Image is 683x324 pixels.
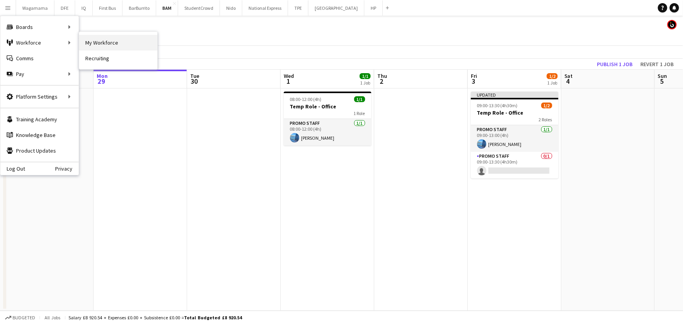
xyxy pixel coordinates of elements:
span: 1/2 [547,73,558,79]
button: HP [364,0,383,16]
span: 1/1 [360,73,371,79]
app-card-role: Promo Staff1/108:00-12:00 (4h)[PERSON_NAME] [284,119,371,146]
span: 29 [96,77,108,86]
app-user-avatar: Tim Bodenham [667,20,677,29]
div: Salary £8 920.54 + Expenses £0.00 + Subsistence £0.00 = [68,315,242,320]
button: [GEOGRAPHIC_DATA] [308,0,364,16]
a: Log Out [0,166,25,172]
app-job-card: Updated09:00-13:30 (4h30m)1/2Temp Role - Office2 RolesPromo Staff1/109:00-13:00 (4h)[PERSON_NAME]... [471,92,559,178]
span: Total Budgeted £8 920.54 [184,315,242,320]
button: BAM [156,0,178,16]
div: Platform Settings [0,89,79,104]
a: Comms [0,50,79,66]
span: 5 [657,77,667,86]
div: 1 Job [547,80,557,86]
button: Wagamama [16,0,54,16]
span: Thu [377,72,387,79]
div: 1 Job [360,80,370,86]
span: Tue [190,72,199,79]
div: Workforce [0,35,79,50]
a: Knowledge Base [0,127,79,143]
span: Sun [658,72,667,79]
app-job-card: 08:00-12:00 (4h)1/1Temp Role - Office1 RolePromo Staff1/108:00-12:00 (4h)[PERSON_NAME] [284,92,371,146]
button: National Express [242,0,288,16]
button: Budgeted [4,313,36,322]
h3: Temp Role - Office [471,109,559,116]
button: Nido [220,0,242,16]
a: Recruiting [79,50,157,66]
a: Training Academy [0,112,79,127]
span: Fri [471,72,477,79]
span: 09:00-13:30 (4h30m) [477,103,518,108]
div: Updated [471,92,559,98]
span: 1/1 [354,96,365,102]
a: Product Updates [0,143,79,158]
span: All jobs [43,315,62,320]
span: 1 Role [354,110,365,116]
span: 1/2 [541,103,552,108]
div: Boards [0,19,79,35]
span: Wed [284,72,294,79]
span: 2 Roles [539,117,552,122]
app-card-role: Promo Staff1/109:00-13:00 (4h)[PERSON_NAME] [471,125,559,152]
span: Mon [97,72,108,79]
span: 08:00-12:00 (4h) [290,96,322,102]
a: My Workforce [79,35,157,50]
button: IQ [75,0,93,16]
span: Budgeted [13,315,35,320]
button: First Bus [93,0,123,16]
span: 3 [470,77,477,86]
span: Sat [564,72,573,79]
a: Privacy [55,166,79,172]
button: Revert 1 job [637,59,677,69]
button: TPE [288,0,308,16]
span: 4 [563,77,573,86]
h3: Temp Role - Office [284,103,371,110]
button: DFE [54,0,75,16]
span: 30 [189,77,199,86]
span: 2 [376,77,387,86]
span: 1 [283,77,294,86]
button: StudentCrowd [178,0,220,16]
app-card-role: Promo Staff0/109:00-13:30 (4h30m) [471,152,559,178]
button: BarBurrito [123,0,156,16]
div: Pay [0,66,79,82]
button: Publish 1 job [594,59,636,69]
